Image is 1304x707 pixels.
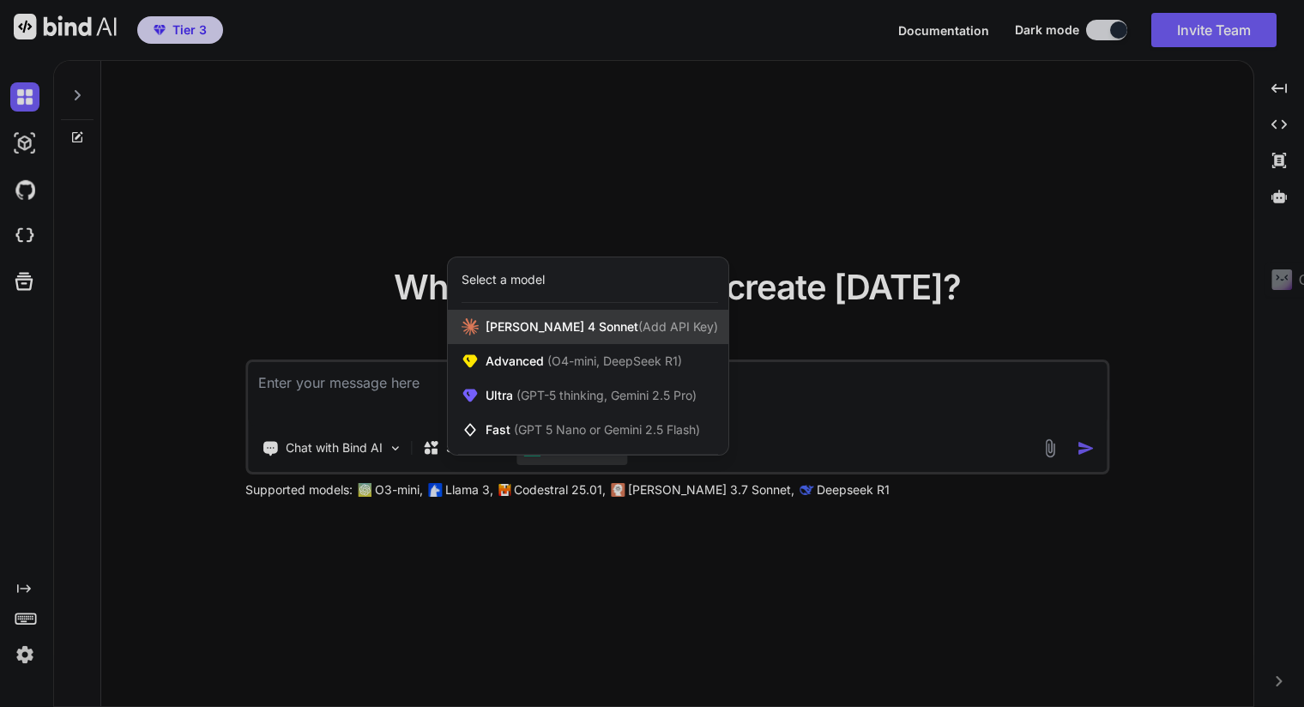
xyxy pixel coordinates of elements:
span: Fast [486,421,700,438]
span: [PERSON_NAME] 4 Sonnet [486,318,718,335]
div: Select a model [462,271,545,288]
span: (GPT-5 thinking, Gemini 2.5 Pro) [513,388,697,402]
span: Ultra [486,387,697,404]
span: (GPT 5 Nano or Gemini 2.5 Flash) [514,422,700,437]
span: (Add API Key) [638,319,718,334]
span: (O4-mini, DeepSeek R1) [544,353,682,368]
span: Advanced [486,353,682,370]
